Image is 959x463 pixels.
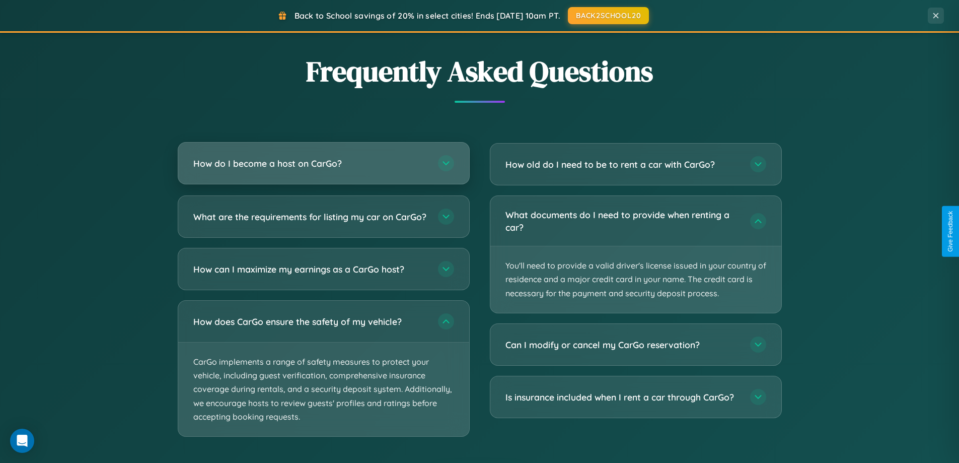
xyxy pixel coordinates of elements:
[568,7,649,24] button: BACK2SCHOOL20
[947,211,954,252] div: Give Feedback
[505,209,740,233] h3: What documents do I need to provide when renting a car?
[10,429,34,453] div: Open Intercom Messenger
[505,391,740,404] h3: Is insurance included when I rent a car through CarGo?
[178,52,782,91] h2: Frequently Asked Questions
[193,263,428,276] h3: How can I maximize my earnings as a CarGo host?
[193,157,428,170] h3: How do I become a host on CarGo?
[178,343,469,436] p: CarGo implements a range of safety measures to protect your vehicle, including guest verification...
[193,315,428,328] h3: How does CarGo ensure the safety of my vehicle?
[490,246,781,313] p: You'll need to provide a valid driver's license issued in your country of residence and a major c...
[193,211,428,223] h3: What are the requirements for listing my car on CarGo?
[505,158,740,171] h3: How old do I need to be to rent a car with CarGo?
[505,339,740,351] h3: Can I modify or cancel my CarGo reservation?
[294,11,560,21] span: Back to School savings of 20% in select cities! Ends [DATE] 10am PT.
